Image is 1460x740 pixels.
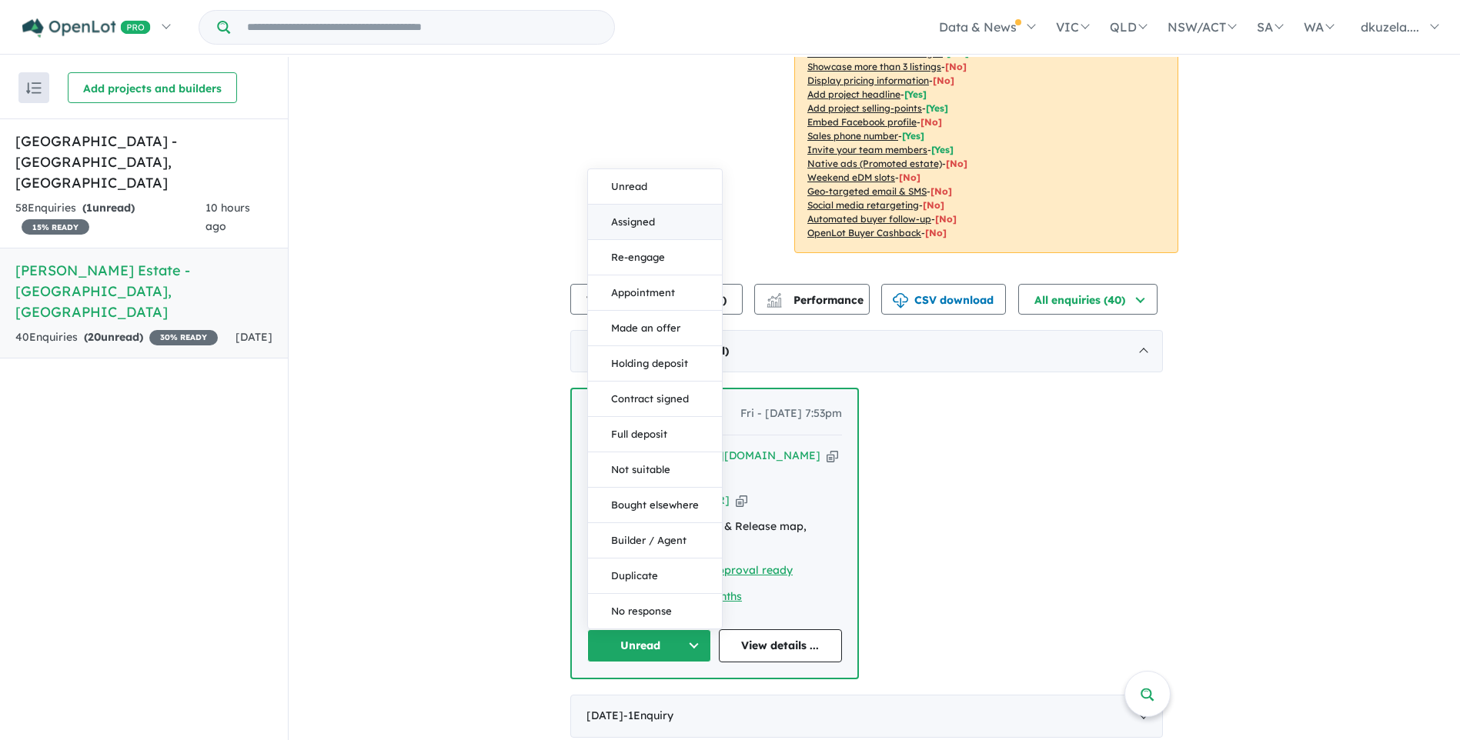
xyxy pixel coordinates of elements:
span: [No] [930,185,952,197]
img: download icon [893,293,908,308]
u: Social media retargeting [807,199,919,211]
span: 10 hours ago [205,201,250,233]
div: 58 Enquir ies [15,199,205,236]
button: CSV download [881,284,1006,315]
u: Geo-targeted email & SMS [807,185,927,197]
span: Performance [769,293,864,307]
u: Embed Facebook profile [807,116,917,128]
span: [ Yes ] [947,47,969,58]
u: Showcase more than 3 images [807,47,943,58]
button: Add projects and builders [68,72,237,103]
h5: [GEOGRAPHIC_DATA] - [GEOGRAPHIC_DATA] , [GEOGRAPHIC_DATA] [15,131,272,193]
h5: [PERSON_NAME] Estate - [GEOGRAPHIC_DATA] , [GEOGRAPHIC_DATA] [15,260,272,322]
button: Assigned [588,205,722,240]
button: Copy [736,492,747,508]
span: [No] [923,199,944,211]
span: [ No ] [920,116,942,128]
button: Team member settings (4) [570,284,743,315]
a: Pre-approval ready [688,563,793,577]
button: Holding deposit [588,346,722,382]
u: Add project selling-points [807,102,922,114]
button: Unread [588,169,722,205]
u: OpenLot Buyer Cashback [807,227,921,238]
span: [ No ] [945,61,967,72]
button: Duplicate [588,558,722,594]
span: [ Yes ] [926,102,948,114]
img: Openlot PRO Logo White [22,18,151,38]
input: Try estate name, suburb, builder or developer [233,11,611,44]
button: Contract signed [588,382,722,417]
span: [ Yes ] [904,88,927,100]
u: Invite your team members [807,144,927,155]
span: [No] [899,172,920,183]
span: [No] [925,227,947,238]
button: No response [588,594,722,628]
u: Showcase more than 3 listings [807,61,941,72]
strong: ( unread) [82,201,135,215]
img: sort.svg [26,82,42,94]
span: dkuzela.... [1361,19,1419,35]
img: line-chart.svg [767,293,781,302]
u: Weekend eDM slots [807,172,895,183]
div: [DATE] [570,695,1163,738]
button: Bought elsewhere [588,488,722,523]
span: 1 [86,201,92,215]
div: 40 Enquir ies [15,328,218,347]
button: Performance [754,284,870,315]
button: Full deposit [588,417,722,452]
button: Re-engage [588,240,722,275]
img: bar-chart.svg [767,298,782,308]
button: Copy [827,448,838,464]
button: Appointment [588,275,722,311]
button: Unread [587,629,711,662]
button: Made an offer [588,311,722,346]
div: Unread [587,168,723,629]
button: Not suitable [588,452,722,488]
u: Native ads (Promoted estate) [807,158,942,169]
span: - 1 Enquir y [623,708,673,722]
u: Sales phone number [807,130,898,142]
p: Your project is only comparing to other top-performing projects in your area: - - - - - - - - - -... [794,5,1178,253]
strong: ( unread) [84,330,143,344]
span: 30 % READY [149,330,218,345]
a: View details ... [719,629,843,662]
u: Display pricing information [807,75,929,86]
u: Add project headline [807,88,900,100]
span: [ Yes ] [931,144,954,155]
span: [No] [935,213,957,225]
span: 20 [88,330,101,344]
u: Automated buyer follow-up [807,213,931,225]
span: [No] [946,158,967,169]
span: [ Yes ] [902,130,924,142]
span: [DATE] [236,330,272,344]
span: 15 % READY [22,219,89,235]
button: All enquiries (40) [1018,284,1158,315]
span: [ No ] [933,75,954,86]
button: Builder / Agent [588,523,722,558]
span: Fri - [DATE] 7:53pm [740,405,842,423]
div: [DATE] [570,330,1163,373]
